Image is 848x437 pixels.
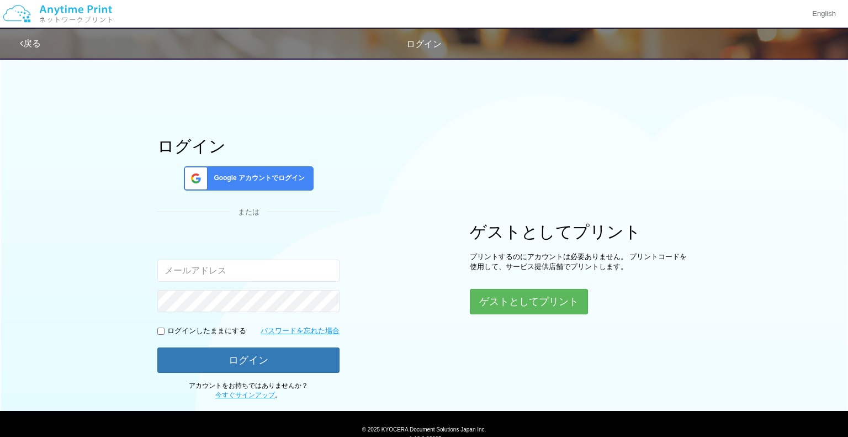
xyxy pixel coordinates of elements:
[362,425,486,433] span: © 2025 KYOCERA Document Solutions Japan Inc.
[261,326,340,336] a: パスワードを忘れた場合
[470,252,691,272] p: プリントするのにアカウントは必要ありません。 プリントコードを使用して、サービス提供店舗でプリントします。
[157,137,340,155] h1: ログイン
[20,39,41,48] a: 戻る
[470,223,691,241] h1: ゲストとしてプリント
[157,207,340,218] div: または
[215,391,275,399] a: 今すぐサインアップ
[406,39,442,49] span: ログイン
[167,326,246,336] p: ログインしたままにする
[157,381,340,400] p: アカウントをお持ちではありませんか？
[470,289,588,314] button: ゲストとしてプリント
[215,391,282,399] span: 。
[209,173,305,183] span: Google アカウントでログイン
[157,260,340,282] input: メールアドレス
[157,348,340,373] button: ログイン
